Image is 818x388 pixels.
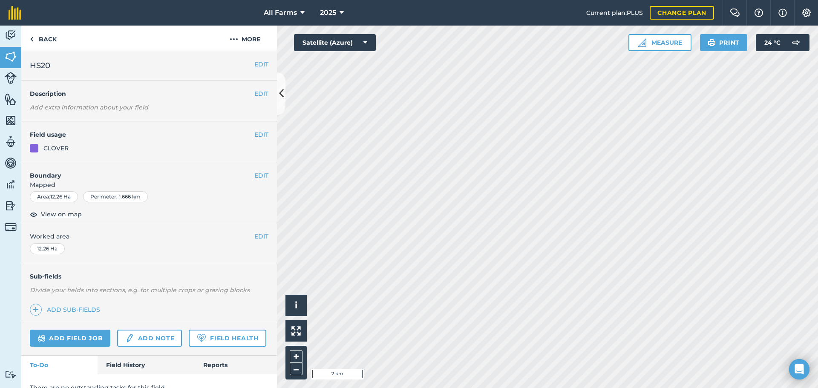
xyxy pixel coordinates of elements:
[125,333,134,343] img: svg+xml;base64,PD94bWwgdmVyc2lvbj0iMS4wIiBlbmNvZGluZz0idXRmLTgiPz4KPCEtLSBHZW5lcmF0b3I6IEFkb2JlIE...
[30,330,110,347] a: Add field job
[290,350,302,363] button: +
[5,371,17,379] img: svg+xml;base64,PD94bWwgdmVyc2lvbj0iMS4wIiBlbmNvZGluZz0idXRmLTgiPz4KPCEtLSBHZW5lcmF0b3I6IEFkb2JlIE...
[30,103,148,111] em: Add extra information about your field
[5,178,17,191] img: svg+xml;base64,PD94bWwgdmVyc2lvbj0iMS4wIiBlbmNvZGluZz0idXRmLTgiPz4KPCEtLSBHZW5lcmF0b3I6IEFkb2JlIE...
[5,50,17,63] img: svg+xml;base64,PHN2ZyB4bWxucz0iaHR0cDovL3d3dy53My5vcmcvMjAwMC9zdmciIHdpZHRoPSI1NiIgaGVpZ2h0PSI2MC...
[628,34,691,51] button: Measure
[5,29,17,42] img: svg+xml;base64,PD94bWwgdmVyc2lvbj0iMS4wIiBlbmNvZGluZz0idXRmLTgiPz4KPCEtLSBHZW5lcmF0b3I6IEFkb2JlIE...
[195,356,277,374] a: Reports
[787,34,804,51] img: svg+xml;base64,PD94bWwgdmVyc2lvbj0iMS4wIiBlbmNvZGluZz0idXRmLTgiPz4KPCEtLSBHZW5lcmF0b3I6IEFkb2JlIE...
[43,144,69,153] div: CLOVER
[5,157,17,170] img: svg+xml;base64,PD94bWwgdmVyc2lvbj0iMS4wIiBlbmNvZGluZz0idXRmLTgiPz4KPCEtLSBHZW5lcmF0b3I6IEFkb2JlIE...
[5,135,17,148] img: svg+xml;base64,PD94bWwgdmVyc2lvbj0iMS4wIiBlbmNvZGluZz0idXRmLTgiPz4KPCEtLSBHZW5lcmF0b3I6IEFkb2JlIE...
[21,180,277,190] span: Mapped
[21,272,277,281] h4: Sub-fields
[730,9,740,17] img: Two speech bubbles overlapping with the left bubble in the forefront
[294,34,376,51] button: Satellite (Azure)
[5,93,17,106] img: svg+xml;base64,PHN2ZyB4bWxucz0iaHR0cDovL3d3dy53My5vcmcvMjAwMC9zdmciIHdpZHRoPSI1NiIgaGVpZ2h0PSI2MC...
[295,300,297,310] span: i
[30,209,37,219] img: svg+xml;base64,PHN2ZyB4bWxucz0iaHR0cDovL3d3dy53My5vcmcvMjAwMC9zdmciIHdpZHRoPSIxOCIgaGVpZ2h0PSIyNC...
[789,359,809,379] div: Open Intercom Messenger
[254,171,268,180] button: EDIT
[37,333,46,343] img: svg+xml;base64,PD94bWwgdmVyc2lvbj0iMS4wIiBlbmNvZGluZz0idXRmLTgiPz4KPCEtLSBHZW5lcmF0b3I6IEFkb2JlIE...
[30,34,34,44] img: svg+xml;base64,PHN2ZyB4bWxucz0iaHR0cDovL3d3dy53My5vcmcvMjAwMC9zdmciIHdpZHRoPSI5IiBoZWlnaHQ9IjI0Ii...
[30,209,82,219] button: View on map
[189,330,266,347] a: Field Health
[41,210,82,219] span: View on map
[230,34,238,44] img: svg+xml;base64,PHN2ZyB4bWxucz0iaHR0cDovL3d3dy53My5vcmcvMjAwMC9zdmciIHdpZHRoPSIyMCIgaGVpZ2h0PSIyNC...
[9,6,21,20] img: fieldmargin Logo
[213,26,277,51] button: More
[30,60,50,72] span: HS20
[30,243,65,254] div: 12.26 Ha
[756,34,809,51] button: 24 °C
[320,8,336,18] span: 2025
[30,232,268,241] span: Worked area
[5,199,17,212] img: svg+xml;base64,PD94bWwgdmVyc2lvbj0iMS4wIiBlbmNvZGluZz0idXRmLTgiPz4KPCEtLSBHZW5lcmF0b3I6IEFkb2JlIE...
[700,34,748,51] button: Print
[30,130,254,139] h4: Field usage
[264,8,297,18] span: All Farms
[254,130,268,139] button: EDIT
[33,305,39,315] img: svg+xml;base64,PHN2ZyB4bWxucz0iaHR0cDovL3d3dy53My5vcmcvMjAwMC9zdmciIHdpZHRoPSIxNCIgaGVpZ2h0PSIyNC...
[290,363,302,375] button: –
[650,6,714,20] a: Change plan
[285,295,307,316] button: i
[254,232,268,241] button: EDIT
[5,221,17,233] img: svg+xml;base64,PD94bWwgdmVyc2lvbj0iMS4wIiBlbmNvZGluZz0idXRmLTgiPz4KPCEtLSBHZW5lcmF0b3I6IEFkb2JlIE...
[291,326,301,336] img: Four arrows, one pointing top left, one top right, one bottom right and the last bottom left
[801,9,812,17] img: A cog icon
[764,34,781,51] span: 24 ° C
[586,8,643,17] span: Current plan : PLUS
[30,191,78,202] div: Area : 12.26 Ha
[5,72,17,84] img: svg+xml;base64,PD94bWwgdmVyc2lvbj0iMS4wIiBlbmNvZGluZz0idXRmLTgiPz4KPCEtLSBHZW5lcmF0b3I6IEFkb2JlIE...
[98,356,194,374] a: Field History
[254,89,268,98] button: EDIT
[638,38,646,47] img: Ruler icon
[778,8,787,18] img: svg+xml;base64,PHN2ZyB4bWxucz0iaHR0cDovL3d3dy53My5vcmcvMjAwMC9zdmciIHdpZHRoPSIxNyIgaGVpZ2h0PSIxNy...
[21,162,254,180] h4: Boundary
[5,114,17,127] img: svg+xml;base64,PHN2ZyB4bWxucz0iaHR0cDovL3d3dy53My5vcmcvMjAwMC9zdmciIHdpZHRoPSI1NiIgaGVpZ2h0PSI2MC...
[254,60,268,69] button: EDIT
[754,9,764,17] img: A question mark icon
[117,330,182,347] a: Add note
[30,286,250,294] em: Divide your fields into sections, e.g. for multiple crops or grazing blocks
[83,191,148,202] div: Perimeter : 1.666 km
[708,37,716,48] img: svg+xml;base64,PHN2ZyB4bWxucz0iaHR0cDovL3d3dy53My5vcmcvMjAwMC9zdmciIHdpZHRoPSIxOSIgaGVpZ2h0PSIyNC...
[30,89,268,98] h4: Description
[21,356,98,374] a: To-Do
[30,304,104,316] a: Add sub-fields
[21,26,65,51] a: Back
